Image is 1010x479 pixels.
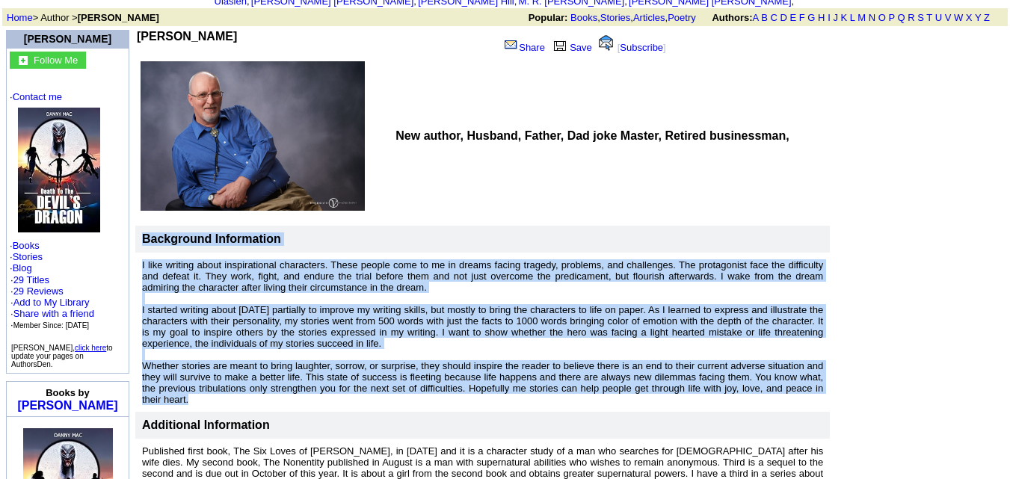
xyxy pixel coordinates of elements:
[599,35,613,51] img: alert.gif
[395,129,789,142] b: New author, Husband, Father, Dad joke Master, Retired businessman,
[18,108,100,232] img: 79725.jpg
[13,297,90,308] a: Add to My Library
[552,39,568,51] img: library.gif
[926,12,932,23] a: T
[13,285,64,297] a: 29 Reviews
[761,12,768,23] a: B
[954,12,963,23] a: W
[799,12,805,23] a: F
[850,12,855,23] a: L
[11,344,113,368] font: [PERSON_NAME], to update your pages on AuthorsDen.
[78,12,159,23] b: [PERSON_NAME]
[908,12,914,23] a: R
[897,12,905,23] a: Q
[69,421,70,426] img: shim.gif
[668,12,696,23] a: Poetry
[935,12,942,23] a: U
[13,308,94,319] a: Share with a friend
[869,12,875,23] a: N
[13,321,90,330] font: Member Since: [DATE]
[13,262,32,274] a: Blog
[857,12,866,23] a: M
[68,421,69,426] img: shim.gif
[917,12,924,23] a: S
[67,421,68,426] img: shim.gif
[505,39,517,51] img: share_page.gif
[10,91,126,331] font: · · · ·
[945,12,952,23] a: V
[618,42,621,53] font: [
[984,12,990,23] a: Z
[633,12,665,23] a: Articles
[888,12,894,23] a: P
[841,12,848,23] a: K
[503,42,545,53] a: Share
[833,12,838,23] a: J
[17,399,117,412] a: [PERSON_NAME]
[789,12,796,23] a: E
[46,387,90,398] b: Books by
[34,53,78,66] a: Follow Me
[7,12,33,23] a: Home
[141,61,365,211] img: See larger image
[975,12,981,23] a: Y
[13,91,62,102] a: Contact me
[19,56,28,65] img: gc.jpg
[966,12,973,23] a: X
[529,12,1003,23] font: , , ,
[529,12,568,23] b: Popular:
[137,43,473,58] iframe: fb:like Facebook Social Plugin
[818,12,825,23] a: H
[828,12,831,23] a: I
[10,274,94,330] font: · ·
[24,33,111,45] a: [PERSON_NAME]
[753,12,759,23] a: A
[550,42,592,53] a: Save
[142,259,823,405] font: I like writing about inspirational characters. These people come to me in dreams facing tragedy, ...
[807,12,815,23] a: G
[137,30,237,43] b: [PERSON_NAME]
[75,344,106,352] a: click here
[66,421,67,426] img: shim.gif
[7,12,159,23] font: > Author >
[878,12,886,23] a: O
[13,251,43,262] a: Stories
[13,240,40,251] a: Books
[600,12,630,23] a: Stories
[142,418,270,431] font: Additional Information
[780,12,786,23] a: D
[712,12,752,23] b: Authors:
[13,274,49,285] a: 29 Titles
[34,55,78,66] font: Follow Me
[570,12,597,23] a: Books
[142,232,281,245] b: Background Information
[620,42,663,53] a: Subscribe
[10,297,94,330] font: · · ·
[663,42,666,53] font: ]
[770,12,777,23] a: C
